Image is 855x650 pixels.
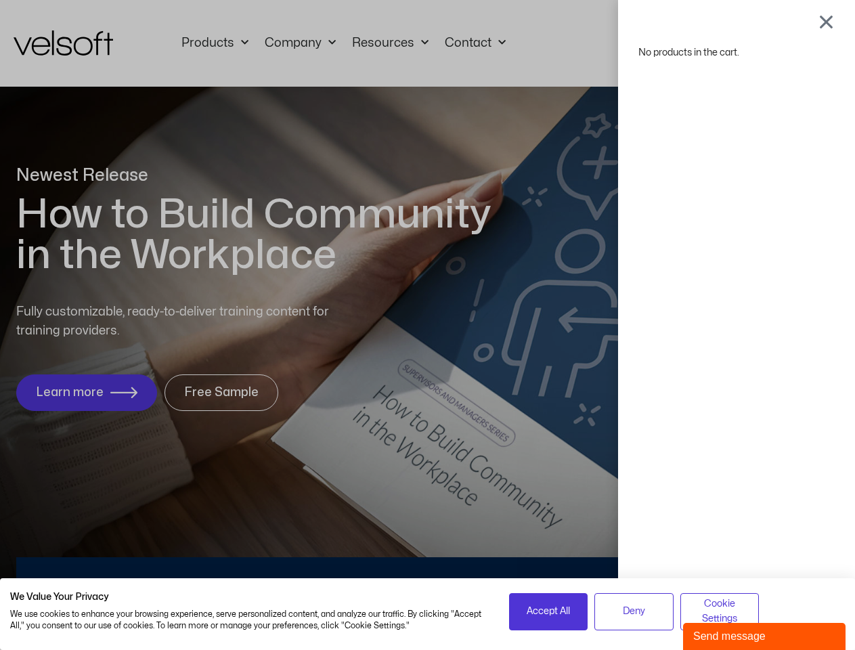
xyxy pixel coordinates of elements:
[683,620,848,650] iframe: chat widget
[594,593,674,630] button: Deny all cookies
[680,593,760,630] button: Adjust cookie preferences
[10,609,489,632] p: We use cookies to enhance your browsing experience, serve personalized content, and analyze our t...
[509,593,588,630] button: Accept all cookies
[638,43,835,62] div: No products in the cart.
[527,604,570,619] span: Accept All
[623,604,645,619] span: Deny
[689,597,751,627] span: Cookie Settings
[10,591,489,603] h2: We Value Your Privacy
